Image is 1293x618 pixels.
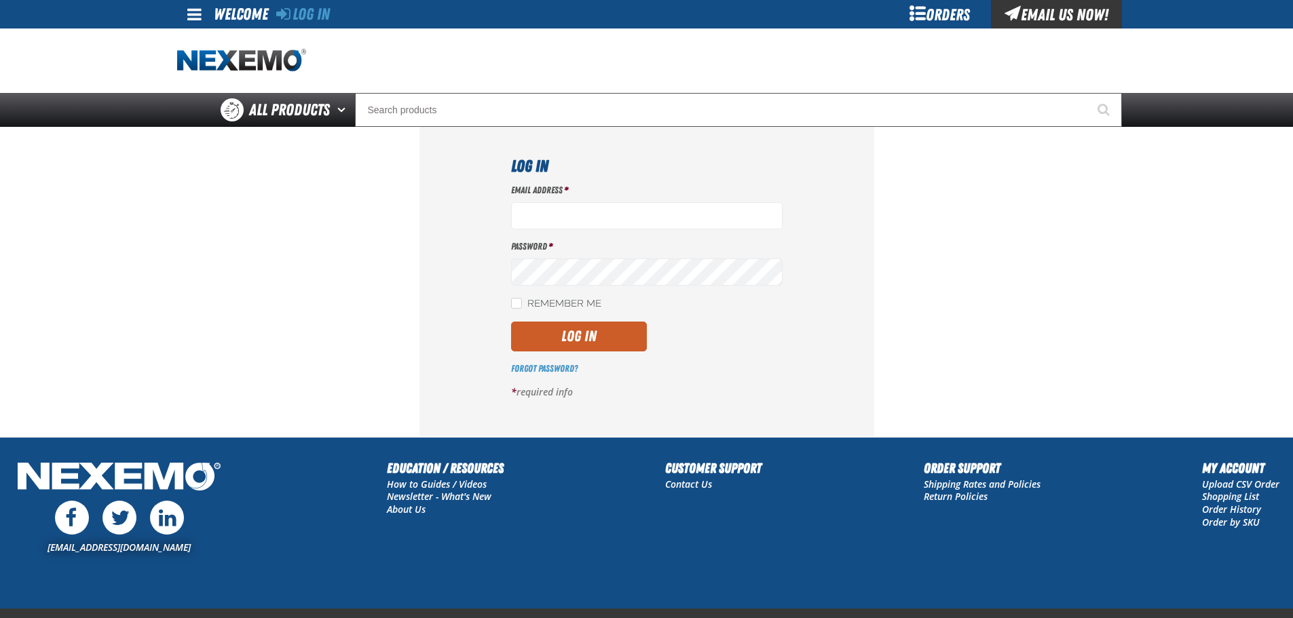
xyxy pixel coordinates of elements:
[511,322,647,351] button: Log In
[924,458,1041,478] h2: Order Support
[511,154,783,178] h1: Log In
[511,298,522,309] input: Remember Me
[1202,503,1261,516] a: Order History
[665,458,762,478] h2: Customer Support
[355,93,1122,127] input: Search
[1202,490,1259,503] a: Shopping List
[1202,458,1279,478] h2: My Account
[387,490,491,503] a: Newsletter - What's New
[511,363,578,374] a: Forgot Password?
[511,386,783,399] p: required info
[276,5,330,24] a: Log In
[1202,516,1260,528] a: Order by SKU
[333,93,355,127] button: Open All Products pages
[511,298,601,311] label: Remember Me
[665,478,712,490] a: Contact Us
[177,49,306,73] a: Home
[177,49,306,73] img: Nexemo logo
[1202,478,1279,490] a: Upload CSV Order
[387,503,426,516] a: About Us
[924,490,988,503] a: Return Policies
[511,184,783,197] label: Email Address
[511,240,783,253] label: Password
[14,458,225,498] img: Nexemo Logo
[924,478,1041,490] a: Shipping Rates and Policies
[387,478,487,490] a: How to Guides / Videos
[1088,93,1122,127] button: Start Searching
[249,98,330,122] span: All Products
[387,458,504,478] h2: Education / Resources
[48,541,191,554] a: [EMAIL_ADDRESS][DOMAIN_NAME]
